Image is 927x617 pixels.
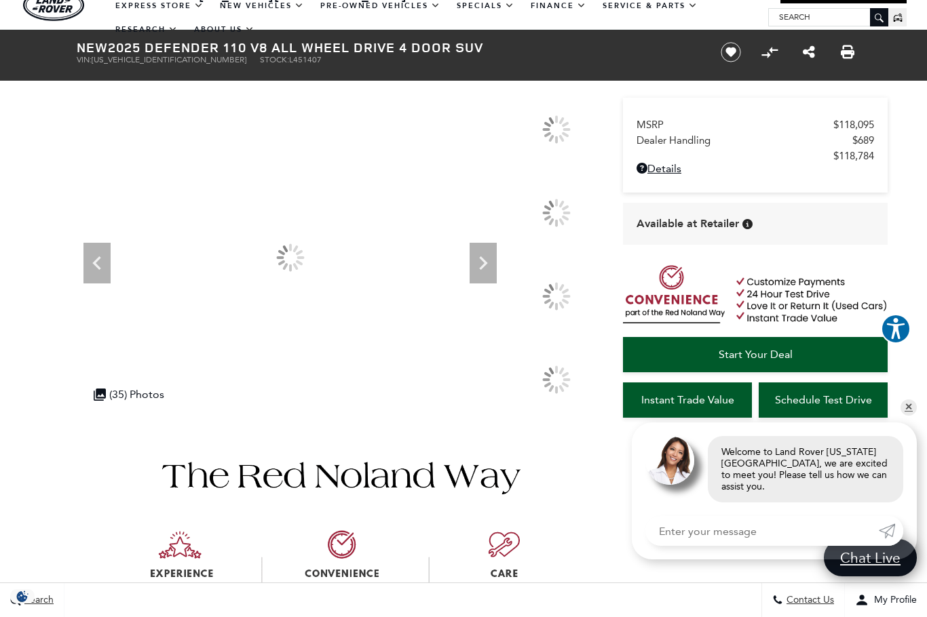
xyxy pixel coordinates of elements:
a: Schedule Test Drive [759,382,888,418]
span: Dealer Handling [637,134,852,146]
span: L451407 [289,55,322,64]
span: MSRP [637,119,833,131]
div: Vehicle is in stock and ready for immediate delivery. Due to demand, availability is subject to c... [742,219,753,229]
button: Compare Vehicle [759,42,780,62]
span: [US_VEHICLE_IDENTIFICATION_NUMBER] [92,55,246,64]
span: My Profile [869,595,917,606]
img: Agent profile photo [645,436,694,485]
a: $118,784 [637,150,874,162]
strong: New [77,38,108,56]
button: Open user profile menu [845,583,927,617]
input: Search [769,9,888,25]
a: Submit [879,516,903,546]
div: Previous [83,243,111,283]
div: (35) Photos [87,381,171,407]
div: Next [470,243,497,283]
span: Stock: [260,55,289,64]
span: Schedule Test Drive [775,393,872,406]
span: VIN: [77,55,92,64]
section: Click to Open Cookie Consent Modal [7,589,38,603]
button: Save vehicle [716,41,746,63]
h1: 2025 Defender 110 V8 All Wheel Drive 4 Door SUV [77,40,698,55]
a: Dealer Handling $689 [637,134,874,146]
aside: Accessibility Help Desk [881,314,911,346]
input: Enter your message [645,516,879,546]
a: Research [107,18,186,41]
img: Opt-Out Icon [7,589,38,603]
a: About Us [186,18,263,41]
button: Explore your accessibility options [881,314,911,344]
a: Share this New 2025 Defender 110 V8 All Wheel Drive 4 Door SUV [803,44,815,60]
span: Instant Trade Value [641,393,734,406]
a: MSRP $118,095 [637,119,874,131]
span: $118,095 [833,119,874,131]
a: Instant Trade Value [623,382,752,418]
span: $689 [852,134,874,146]
a: Print this New 2025 Defender 110 V8 All Wheel Drive 4 Door SUV [841,44,854,60]
a: Details [637,162,874,175]
div: Welcome to Land Rover [US_STATE][GEOGRAPHIC_DATA], we are excited to meet you! Please tell us how... [708,436,903,502]
span: Start Your Deal [719,348,793,361]
a: Start Your Deal [623,337,888,372]
span: Contact Us [783,595,834,606]
span: Available at Retailer [637,216,739,231]
span: $118,784 [833,150,874,162]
